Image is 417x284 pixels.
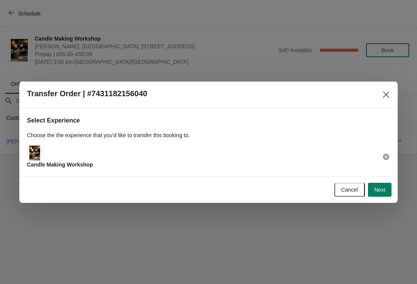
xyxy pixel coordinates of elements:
button: Cancel [334,183,365,197]
h2: Select Experience [27,116,390,125]
span: Next [374,187,385,193]
span: Cancel [341,187,358,193]
span: Candle Making Workshop [27,162,93,168]
p: Choose the the experience that you'd like to transfer this booking to. [27,131,390,139]
button: Next [368,183,392,197]
h2: Transfer Order | #7431182156040 [27,89,147,98]
button: Close [379,88,393,102]
img: Main Experience Image [29,146,41,160]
